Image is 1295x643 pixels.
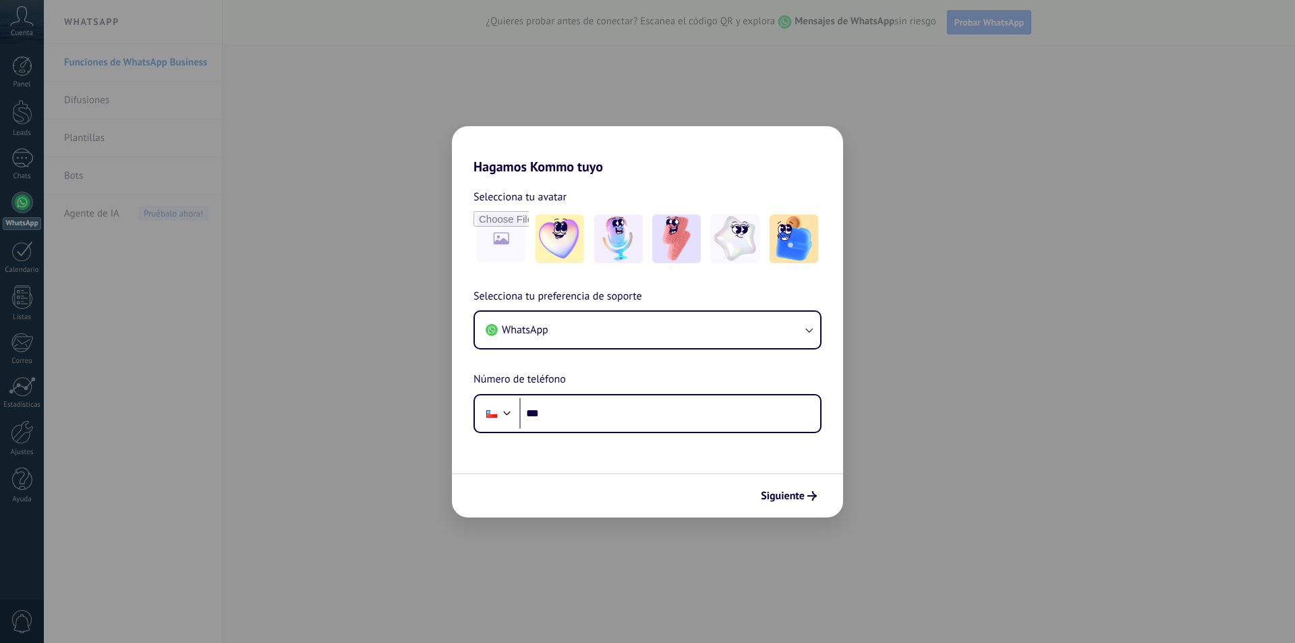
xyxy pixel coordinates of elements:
img: -1.jpeg [536,215,584,263]
img: -2.jpeg [594,215,643,263]
img: -4.jpeg [711,215,759,263]
span: Siguiente [761,491,805,501]
div: Chile: + 56 [479,399,505,428]
span: Selecciona tu avatar [473,188,567,206]
img: -5.jpeg [770,215,818,263]
span: WhatsApp [502,323,548,337]
span: Número de teléfono [473,371,566,389]
span: Selecciona tu preferencia de soporte [473,288,642,306]
img: -3.jpeg [652,215,701,263]
button: WhatsApp [475,312,820,348]
button: Siguiente [755,484,823,507]
h2: Hagamos Kommo tuyo [452,126,843,175]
